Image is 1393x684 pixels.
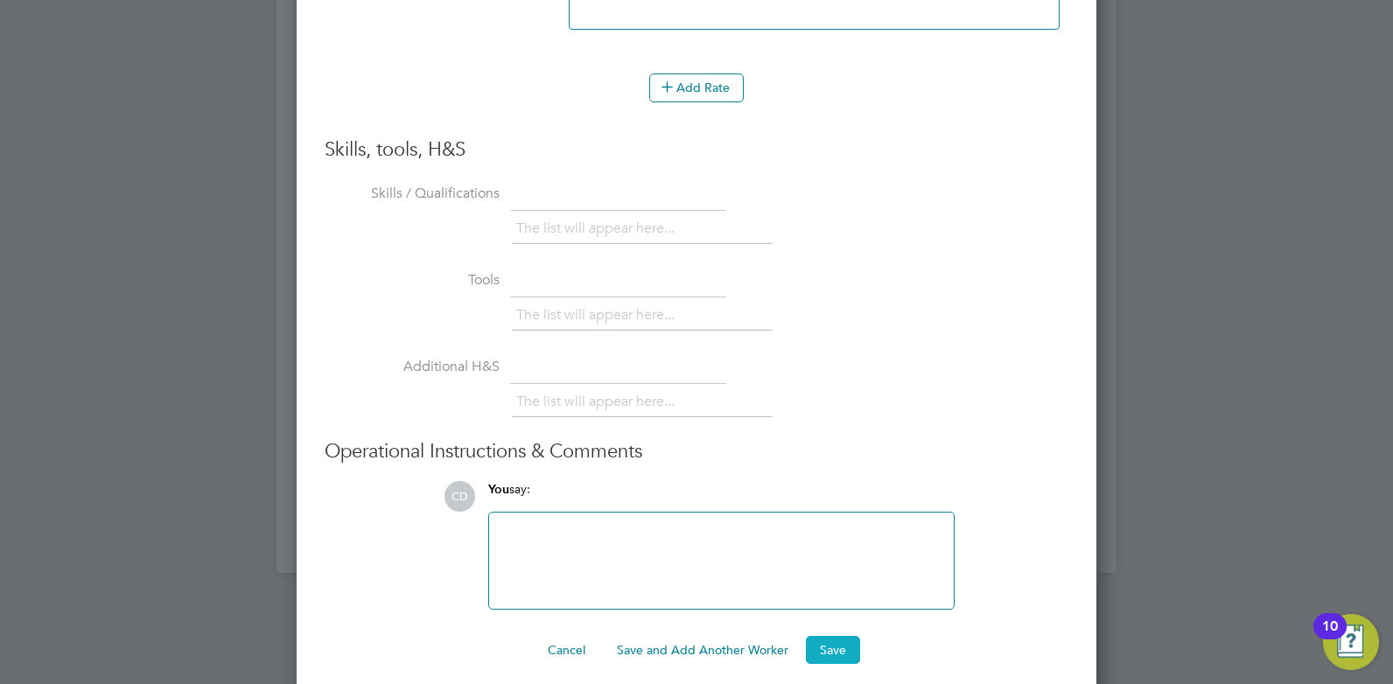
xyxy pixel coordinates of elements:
button: Save [806,636,860,664]
button: Open Resource Center, 10 new notifications [1323,614,1379,670]
label: Tools [325,271,500,290]
li: The list will appear here... [516,390,682,414]
div: 10 [1322,626,1338,649]
li: The list will appear here... [516,304,682,327]
button: Cancel [534,636,599,664]
label: Additional H&S [325,358,500,376]
span: You [488,482,509,497]
button: Add Rate [649,73,744,101]
h3: Skills, tools, H&S [325,137,1068,163]
span: CD [444,481,475,512]
div: say: [488,481,955,512]
button: Save and Add Another Worker [603,636,802,664]
h3: Operational Instructions & Comments [325,439,1068,464]
label: Skills / Qualifications [325,185,500,203]
li: The list will appear here... [516,217,682,241]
